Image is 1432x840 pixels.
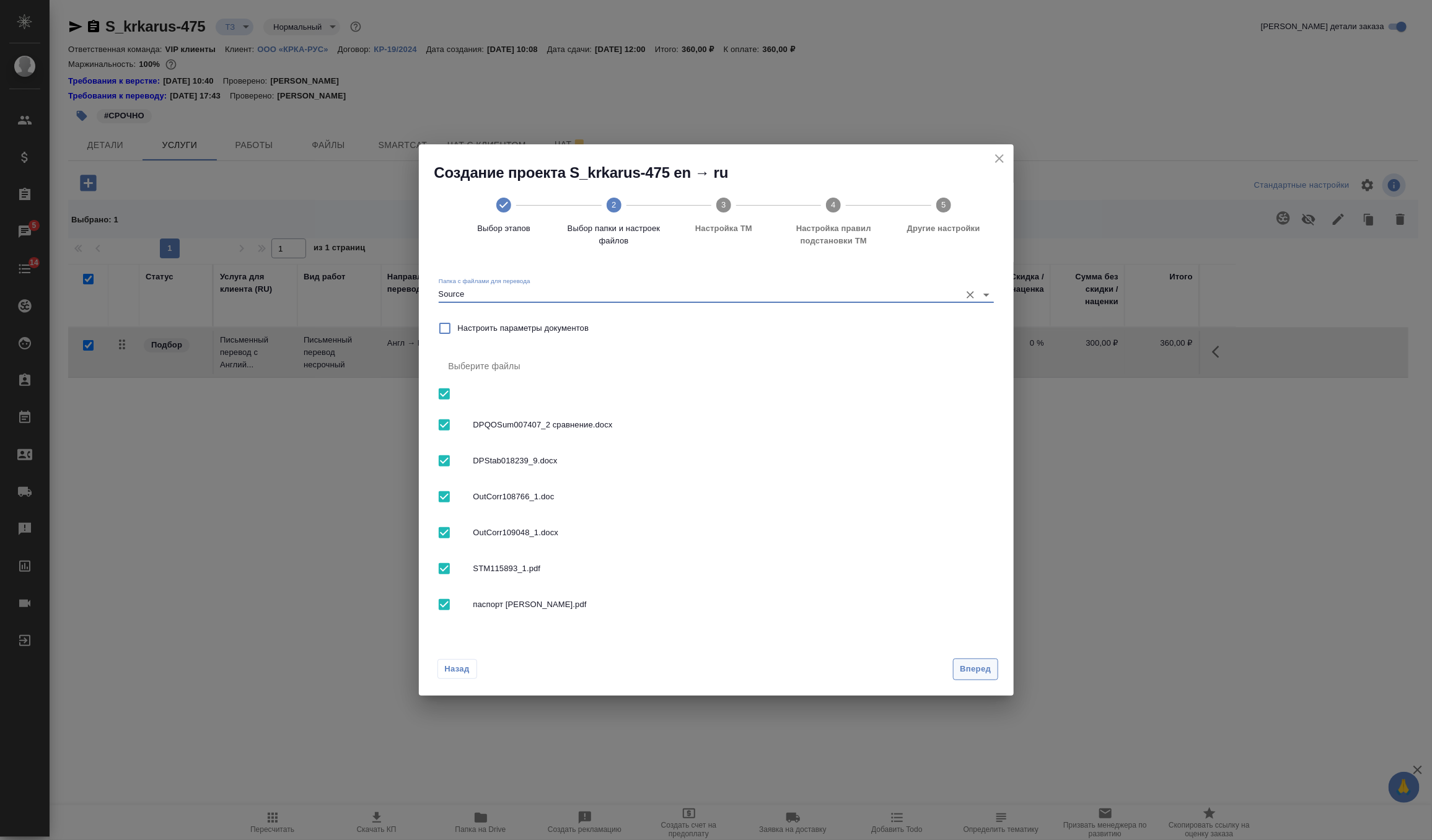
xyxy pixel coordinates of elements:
span: Выбрать все вложенные папки [431,520,457,546]
span: DPStab018239_9.docx [473,455,984,467]
text: 4 [832,200,836,209]
label: Папка с файлами для перевода [439,278,530,284]
div: DPStab018239_9.docx [439,443,994,479]
span: OutCorr108766_1.doc [473,491,984,503]
div: OutCorr109048_1.docx [439,515,994,551]
div: STM115893_1.pdf [439,551,994,587]
span: Выбрать все вложенные папки [431,412,457,438]
span: Выбрать все вложенные папки [431,484,457,510]
span: DPQOSum007407_2 сравнение.docx [473,419,984,431]
span: Настройка ТМ [674,222,773,235]
h2: Создание проекта S_krkarus-475 en → ru [434,163,1014,183]
span: OutCorr109048_1.docx [473,527,984,539]
span: Вперед [960,662,991,676]
span: Назад [444,663,470,675]
text: 2 [612,200,616,209]
div: OutCorr108766_1.doc [439,479,994,515]
button: close [990,149,1009,168]
span: Выбрать все вложенные папки [431,556,457,582]
span: Настроить параметры документов [458,322,589,335]
text: 5 [941,200,946,209]
div: Выберите файлы [439,351,994,381]
span: Выбор папки и настроек файлов [564,222,664,247]
span: Выбрать все вложенные папки [431,448,457,474]
button: Вперед [953,658,998,680]
button: Open [978,286,995,304]
span: STM115893_1.pdf [473,562,984,575]
button: Очистить [962,286,979,304]
span: Другие настройки [894,222,993,235]
span: Выбрать все вложенные папки [431,592,457,618]
text: 3 [721,200,726,209]
button: Назад [437,659,477,679]
div: DPQOSum007407_2 сравнение.docx [439,407,994,443]
span: Выбор этапов [454,222,554,235]
span: паспорт [PERSON_NAME].pdf [473,598,984,611]
div: паспорт [PERSON_NAME].pdf [439,587,994,623]
span: Настройка правил подстановки TM [784,222,884,247]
